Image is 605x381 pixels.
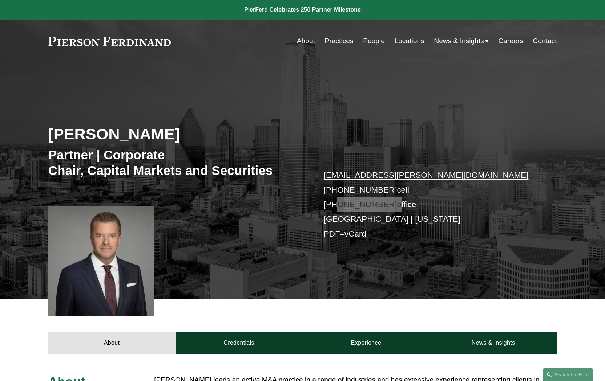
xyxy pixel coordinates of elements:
a: People [363,34,385,48]
a: About [48,332,176,354]
a: News & Insights [429,332,557,354]
a: Practices [325,34,354,48]
a: vCard [344,229,366,238]
a: [PHONE_NUMBER] [324,185,397,194]
a: PDF [324,229,340,238]
a: [PHONE_NUMBER] [324,200,397,209]
a: [EMAIL_ADDRESS][PERSON_NAME][DOMAIN_NAME] [324,171,529,180]
a: Search this site [543,368,593,381]
a: Careers [498,34,523,48]
span: News & Insights [434,35,484,48]
a: About [297,34,315,48]
h3: Partner | Corporate Chair, Capital Markets and Securities [48,147,303,179]
a: folder dropdown [434,34,489,48]
a: Locations [395,34,424,48]
a: Credentials [176,332,303,354]
a: Contact [533,34,557,48]
p: cell office [GEOGRAPHIC_DATA] | [US_STATE] – [324,168,536,241]
h2: [PERSON_NAME] [48,124,303,143]
a: Experience [303,332,430,354]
